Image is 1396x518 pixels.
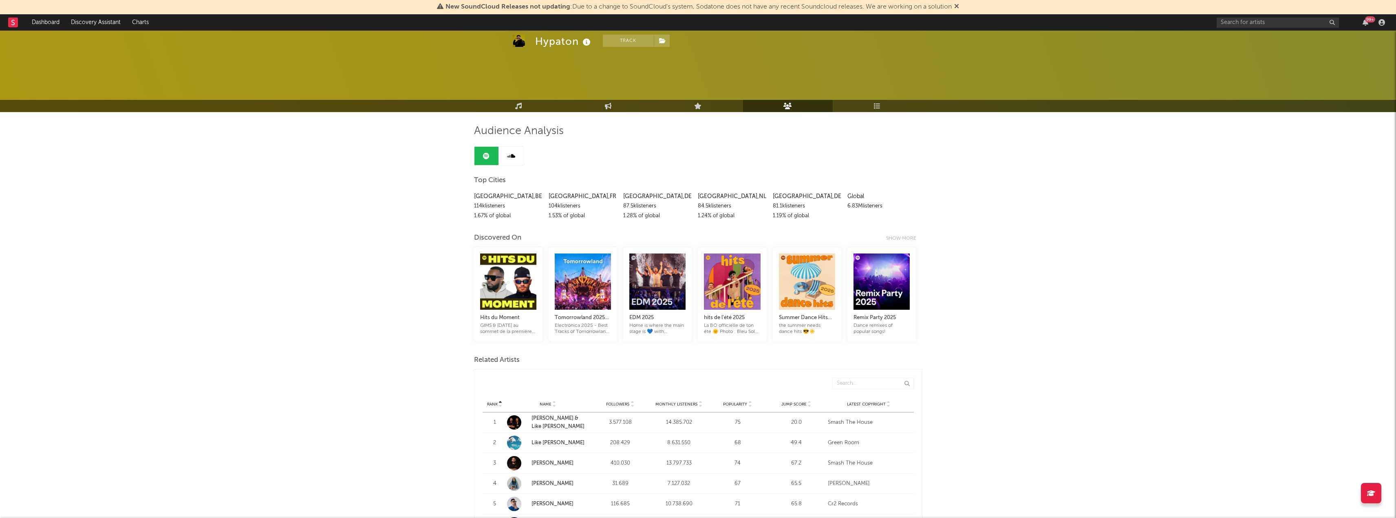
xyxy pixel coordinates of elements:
[704,323,760,335] div: La BO officielle de ton été 🌞 Photo : Bleu Soleil & LUIZA
[623,201,692,211] div: 87.5k listeners
[474,176,506,185] span: Top Cities
[487,500,503,508] div: 5
[474,233,521,243] div: Discovered On
[549,211,617,221] div: 1.53 % of global
[480,323,536,335] div: GIMS & [DATE] au sommet de la première playlist de France.
[480,305,536,335] a: Hits du MomentGIMS & [DATE] au sommet de la première playlist de France.
[487,480,503,488] div: 4
[773,192,841,201] div: [GEOGRAPHIC_DATA] , DE
[593,459,648,467] div: 410.030
[710,459,765,467] div: 74
[474,211,543,221] div: 1.67 % of global
[474,355,520,365] span: Related Artists
[954,4,959,10] span: Dismiss
[487,439,503,447] div: 2
[853,323,910,335] div: Dance remixes of popular songs!
[769,480,824,488] div: 65.5
[593,439,648,447] div: 208.429
[474,126,564,136] span: Audience Analysis
[723,402,747,407] span: Popularity
[704,313,760,323] div: hits de l'été 2025
[445,4,570,10] span: New SoundCloud Releases not updating
[555,313,611,323] div: Tomorrowland 2025 Playlist 💙 EDM HITS
[487,402,498,407] span: Rank
[126,14,154,31] a: Charts
[652,459,706,467] div: 13.797.733
[652,500,706,508] div: 10.738.690
[769,500,824,508] div: 65.8
[773,201,841,211] div: 81.1k listeners
[593,419,648,427] div: 3.577.108
[531,416,584,429] a: [PERSON_NAME] & Like [PERSON_NAME]
[779,313,835,323] div: Summer Dance Hits 2025
[847,192,916,201] div: Global
[828,459,910,467] div: Smash The House
[531,440,584,445] a: Like [PERSON_NAME]
[555,305,611,335] a: Tomorrowland 2025 Playlist 💙 EDM HITSElectrónica 2025 - Best Tracks of Tomorrowland - Tomorrowlan...
[65,14,126,31] a: Discovery Assistant
[507,476,589,491] a: [PERSON_NAME]
[652,439,706,447] div: 8.631.550
[593,480,648,488] div: 31.689
[769,459,824,467] div: 67.2
[531,481,573,486] a: [PERSON_NAME]
[704,305,760,335] a: hits de l'été 2025La BO officielle de ton été 🌞 Photo : Bleu Soleil & LUIZA
[773,211,841,221] div: 1.19 % of global
[531,461,573,466] a: [PERSON_NAME]
[779,323,835,335] div: the summer needs dance hits 😎☀️
[549,201,617,211] div: 104k listeners
[487,459,503,467] div: 3
[507,414,589,430] a: [PERSON_NAME] & Like [PERSON_NAME]
[698,192,766,201] div: [GEOGRAPHIC_DATA] , NL
[769,439,824,447] div: 49.4
[606,402,629,407] span: Followers
[781,402,807,407] span: Jump Score
[698,201,766,211] div: 84.5k listeners
[623,211,692,221] div: 1.28 % of global
[474,192,543,201] div: [GEOGRAPHIC_DATA] , BE
[828,419,910,427] div: Smash The House
[26,14,65,31] a: Dashboard
[480,313,536,323] div: Hits du Moment
[623,192,692,201] div: [GEOGRAPHIC_DATA] , DE
[474,201,543,211] div: 114k listeners
[629,305,686,335] a: EDM 2025Home is where the main stage is 💙 with [PERSON_NAME], [PERSON_NAME], [PERSON_NAME], and [...
[828,480,910,488] div: [PERSON_NAME]
[535,35,593,48] div: Hypaton
[828,439,910,447] div: Green Room
[507,497,589,511] a: [PERSON_NAME]
[1363,19,1368,26] button: 99+
[540,402,551,407] span: Name
[555,323,611,335] div: Electrónica 2025 - Best Tracks of Tomorrowland - Tomorrowland Soundtrack - EDM 2025 - Techno Mix ...
[886,234,922,243] div: Show more
[445,4,952,10] span: : Due to a change to SoundCloud's system, Sodatone does not have any recent Soundcloud releases. ...
[779,305,835,335] a: Summer Dance Hits 2025the summer needs dance hits 😎☀️
[832,378,914,389] input: Search...
[847,402,886,407] span: Latest Copyright
[487,419,503,427] div: 1
[652,480,706,488] div: 7.127.032
[507,456,589,470] a: [PERSON_NAME]
[698,211,766,221] div: 1.24 % of global
[549,192,617,201] div: [GEOGRAPHIC_DATA] , FR
[710,480,765,488] div: 67
[593,500,648,508] div: 116.685
[655,402,697,407] span: Monthly Listeners
[769,419,824,427] div: 20.0
[603,35,654,47] button: Track
[652,419,706,427] div: 14.385.702
[853,313,910,323] div: Remix Party 2025
[828,500,910,508] div: Cr2 Records
[847,201,916,211] div: 6.83M listeners
[853,305,910,335] a: Remix Party 2025Dance remixes of popular songs!
[1365,16,1375,22] div: 99 +
[531,501,573,507] a: [PERSON_NAME]
[629,313,686,323] div: EDM 2025
[629,323,686,335] div: Home is where the main stage is 💙 with [PERSON_NAME], [PERSON_NAME], [PERSON_NAME], and [PERSON_N...
[710,439,765,447] div: 68
[710,419,765,427] div: 75
[507,436,589,450] a: Like [PERSON_NAME]
[710,500,765,508] div: 71
[1217,18,1339,28] input: Search for artists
